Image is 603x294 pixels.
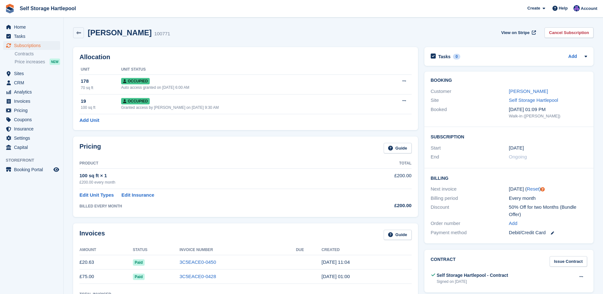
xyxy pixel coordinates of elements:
a: menu [3,97,60,106]
span: Subscriptions [14,41,52,50]
span: CRM [14,78,52,87]
div: Signed on [DATE] [437,279,508,284]
h2: Contract [431,256,456,267]
span: Paid [133,259,145,266]
a: Guide [384,230,412,240]
div: [DATE] ( ) [509,185,587,193]
th: Product [79,158,349,169]
span: Coupons [14,115,52,124]
span: Account [581,5,597,12]
div: Auto access granted on [DATE] 6:00 AM [121,85,377,90]
a: menu [3,78,60,87]
span: Ongoing [509,154,527,159]
span: Tasks [14,32,52,41]
a: menu [3,115,60,124]
h2: Billing [431,175,587,181]
div: 100 sq ft × 1 [79,172,349,179]
span: Paid [133,274,145,280]
div: Customer [431,88,509,95]
a: Add Unit [79,117,99,124]
span: Home [14,23,52,31]
h2: Invoices [79,230,105,240]
div: 19 [81,98,121,105]
a: Edit Unit Types [79,192,114,199]
td: £200.00 [349,169,412,189]
div: Debit/Credit Card [509,229,587,236]
a: Edit Insurance [121,192,154,199]
div: Site [431,97,509,104]
th: Invoice Number [180,245,296,255]
div: Every month [509,195,587,202]
time: 2025-08-13 00:00:43 UTC [322,274,350,279]
a: menu [3,23,60,31]
div: Walk-in ([PERSON_NAME]) [509,113,587,119]
div: £200.00 [349,202,412,209]
span: Booking Portal [14,165,52,174]
a: menu [3,165,60,174]
span: Occupied [121,78,150,84]
h2: Booking [431,78,587,83]
span: Occupied [121,98,150,104]
span: Price increases [15,59,45,65]
a: Preview store [52,166,60,173]
div: £200.00 every month [79,179,349,185]
a: 3C5EACE0-0450 [180,259,216,265]
div: Discount [431,204,509,218]
th: Created [322,245,412,255]
a: menu [3,143,60,152]
div: BILLED EVERY MONTH [79,203,349,209]
td: £20.63 [79,255,133,269]
h2: [PERSON_NAME] [88,28,152,37]
img: Sean Wood [573,5,580,11]
div: 70 sq ft [81,85,121,91]
th: Total [349,158,412,169]
div: Self Storage Hartlepool - Contract [437,272,508,279]
img: stora-icon-8386f47178a22dfd0bd8f6a31ec36ba5ce8667c1dd55bd0f319d3a0aa187defe.svg [5,4,15,13]
a: Self Storage Hartlepool [509,97,558,103]
span: Help [559,5,568,11]
div: Billing period [431,195,509,202]
th: Due [296,245,322,255]
div: 100 sq ft [81,105,121,110]
div: 0 [453,54,460,59]
div: Tooltip anchor [540,186,545,192]
a: View on Stripe [499,27,537,38]
span: Insurance [14,124,52,133]
div: 178 [81,78,121,85]
span: Settings [14,134,52,143]
time: 2025-08-13 00:00:00 UTC [509,144,524,152]
div: Granted access by [PERSON_NAME] on [DATE] 9:30 AM [121,105,377,110]
a: Issue Contract [550,256,587,267]
span: Pricing [14,106,52,115]
div: [DATE] 01:09 PM [509,106,587,113]
a: Contracts [15,51,60,57]
a: menu [3,106,60,115]
a: 3C5EACE0-0428 [180,274,216,279]
div: 50% Off for two Months (Bundle Offer) [509,204,587,218]
th: Unit Status [121,65,377,75]
a: [PERSON_NAME] [509,88,548,94]
a: menu [3,134,60,143]
a: Self Storage Hartlepool [17,3,79,14]
a: Add [568,53,577,60]
a: menu [3,32,60,41]
a: menu [3,87,60,96]
div: Order number [431,220,509,227]
time: 2025-08-18 10:04:30 UTC [322,259,350,265]
span: Create [527,5,540,11]
th: Status [133,245,180,255]
td: £75.00 [79,269,133,284]
a: Price increases NEW [15,58,60,65]
h2: Allocation [79,53,412,61]
div: Start [431,144,509,152]
a: Cancel Subscription [545,27,593,38]
span: Analytics [14,87,52,96]
h2: Pricing [79,143,101,153]
a: menu [3,41,60,50]
a: Reset [527,186,539,192]
span: View on Stripe [501,30,530,36]
a: menu [3,69,60,78]
h2: Tasks [438,54,451,59]
span: Invoices [14,97,52,106]
div: NEW [50,59,60,65]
